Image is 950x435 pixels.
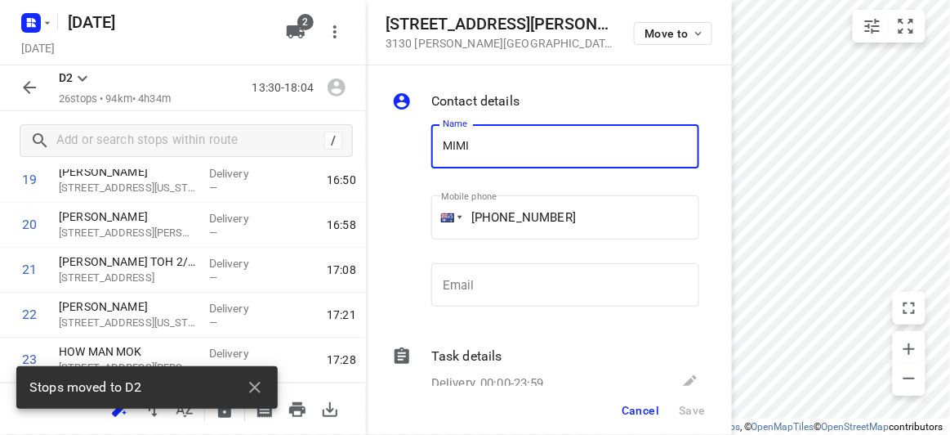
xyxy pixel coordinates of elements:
[209,166,270,182] p: Delivery
[634,22,712,45] button: Move to
[822,421,890,433] a: OpenStreetMap
[431,92,520,111] p: Contact details
[327,173,356,189] span: 16:50
[61,9,273,35] h5: Rename
[279,16,312,48] button: 2
[59,344,196,361] p: HOW MAN MOK
[59,316,196,332] p: 7A Baranbali Drive, Vermont South
[890,10,922,43] button: Fit zoom
[752,421,814,433] a: OpenMapTiles
[23,352,38,368] div: 23
[59,209,196,226] p: [PERSON_NAME]
[59,271,196,287] p: 13 Browns Road, Nunawading
[209,317,217,330] span: —
[644,27,705,40] span: Move to
[209,227,217,240] span: —
[386,37,614,50] p: 3130 [PERSON_NAME][GEOGRAPHIC_DATA] , [GEOGRAPHIC_DATA]
[281,401,314,416] span: Print route
[23,217,38,233] div: 20
[319,16,351,48] button: More
[431,374,544,393] p: Delivery, 00:00-23:59
[59,70,73,87] p: D2
[59,226,196,242] p: 29 Barbara Street, Vermont
[853,10,925,43] div: small contained button group
[59,299,196,316] p: [PERSON_NAME]
[386,15,614,34] h5: [STREET_ADDRESS][PERSON_NAME]
[209,182,217,195] span: —
[392,92,699,114] div: Contact details
[209,346,270,362] p: Delivery
[327,352,356,369] span: 17:28
[59,164,196,181] p: [PERSON_NAME]
[327,307,356,324] span: 17:21
[431,195,462,240] div: Australia: + 61
[59,254,196,271] p: [PERSON_NAME] TOH 2/13
[23,262,38,278] div: 21
[615,396,666,425] button: Cancel
[297,14,314,30] span: 2
[59,92,171,107] p: 26 stops • 94km • 4h34m
[59,181,196,197] p: 15 Paranda Court, Vermont
[314,401,346,416] span: Download route
[431,195,699,240] input: 1 (702) 123-4567
[29,379,142,397] span: Stops moved to D2
[392,347,699,396] div: Task detailsDelivery, 00:00-23:59
[680,373,699,392] svg: Edit
[856,10,889,43] button: Map settings
[209,301,270,317] p: Delivery
[15,38,61,57] h5: Project date
[431,347,502,366] p: Task details
[209,211,270,227] p: Delivery
[23,307,38,323] div: 22
[324,132,342,150] div: /
[327,217,356,234] span: 16:58
[56,128,324,154] input: Add or search stops within route
[327,262,356,279] span: 17:08
[595,421,943,433] li: © 2025 , © , © © contributors
[622,404,659,417] span: Cancel
[23,173,38,188] div: 19
[252,79,320,96] p: 13:30-18:04
[320,79,353,95] span: Assign driver
[209,256,270,272] p: Delivery
[209,272,217,285] span: —
[441,192,497,201] label: Mobile phone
